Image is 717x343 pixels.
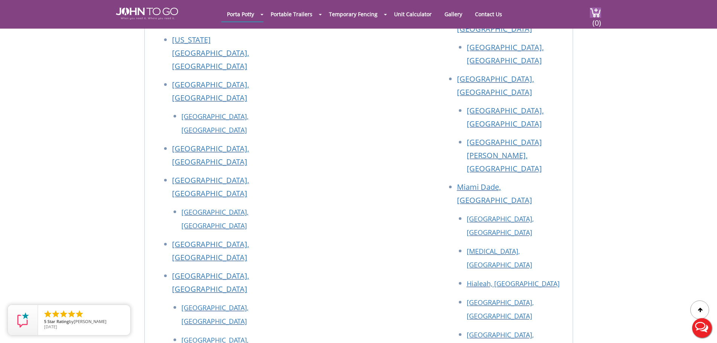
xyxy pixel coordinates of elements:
[181,112,248,134] a: [GEOGRAPHIC_DATA], [GEOGRAPHIC_DATA]
[75,309,84,319] li: 
[181,207,248,230] a: [GEOGRAPHIC_DATA], [GEOGRAPHIC_DATA]
[467,137,542,174] a: [GEOGRAPHIC_DATA][PERSON_NAME], [GEOGRAPHIC_DATA]
[469,7,508,21] a: Contact Us
[457,11,534,34] a: [GEOGRAPHIC_DATA], [GEOGRAPHIC_DATA]
[172,143,249,167] a: [GEOGRAPHIC_DATA], [GEOGRAPHIC_DATA]
[181,303,248,326] a: [GEOGRAPHIC_DATA], [GEOGRAPHIC_DATA]
[457,182,532,205] a: Miami Dade, [GEOGRAPHIC_DATA]
[47,319,69,324] span: Star Rating
[51,309,60,319] li: 
[172,35,249,71] a: [US_STATE][GEOGRAPHIC_DATA], [GEOGRAPHIC_DATA]
[116,8,178,20] img: JOHN to go
[15,313,30,328] img: Review Rating
[265,7,318,21] a: Portable Trailers
[467,105,544,129] a: [GEOGRAPHIC_DATA], [GEOGRAPHIC_DATA]
[467,279,560,288] a: Hialeah, [GEOGRAPHIC_DATA]
[590,8,601,18] img: cart a
[439,7,468,21] a: Gallery
[467,247,532,269] a: [MEDICAL_DATA], [GEOGRAPHIC_DATA]
[67,309,76,319] li: 
[43,309,52,319] li: 
[592,12,601,28] span: (0)
[457,74,534,97] a: [GEOGRAPHIC_DATA], [GEOGRAPHIC_DATA]
[172,271,249,294] a: [GEOGRAPHIC_DATA], [GEOGRAPHIC_DATA]
[467,298,534,320] a: [GEOGRAPHIC_DATA], [GEOGRAPHIC_DATA]
[687,313,717,343] button: Live Chat
[388,7,437,21] a: Unit Calculator
[221,7,260,21] a: Porta Potty
[59,309,68,319] li: 
[172,175,249,198] a: [GEOGRAPHIC_DATA], [GEOGRAPHIC_DATA]
[74,319,107,324] span: [PERSON_NAME]
[323,7,383,21] a: Temporary Fencing
[172,79,249,103] a: [GEOGRAPHIC_DATA], [GEOGRAPHIC_DATA]
[467,214,534,237] a: [GEOGRAPHIC_DATA], [GEOGRAPHIC_DATA]
[467,42,544,66] a: [GEOGRAPHIC_DATA], [GEOGRAPHIC_DATA]
[44,319,46,324] span: 5
[44,324,57,329] span: [DATE]
[44,319,124,325] span: by
[172,239,249,262] a: [GEOGRAPHIC_DATA], [GEOGRAPHIC_DATA]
